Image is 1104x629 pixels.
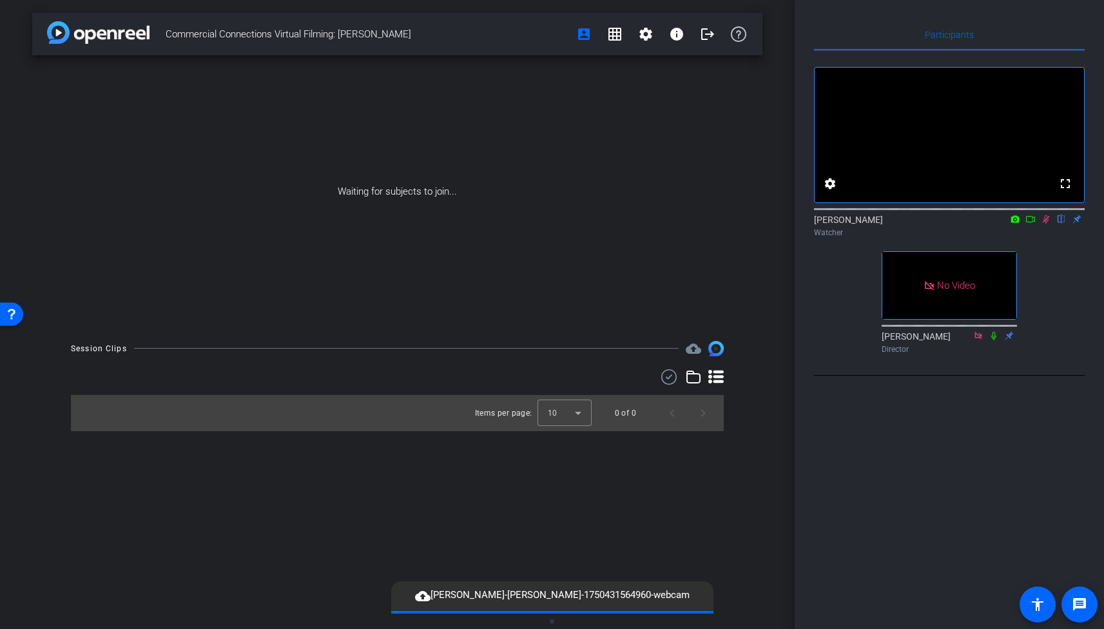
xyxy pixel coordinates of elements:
[547,616,557,628] span: ▼
[882,330,1017,355] div: [PERSON_NAME]
[32,55,762,328] div: Waiting for subjects to join...
[409,588,696,603] span: [PERSON_NAME]-[PERSON_NAME]-1750431564960-webcam
[71,342,127,355] div: Session Clips
[925,30,974,39] span: Participants
[708,341,724,356] img: Session clips
[1072,597,1087,612] mat-icon: message
[576,26,592,42] mat-icon: account_box
[822,176,838,191] mat-icon: settings
[688,398,719,429] button: Next page
[615,407,636,420] div: 0 of 0
[686,341,701,356] span: Destinations for your clips
[814,227,1085,238] div: Watcher
[638,26,654,42] mat-icon: settings
[882,344,1017,355] div: Director
[166,21,568,47] span: Commercial Connections Virtual Filming: [PERSON_NAME]
[937,280,975,291] span: No Video
[700,26,715,42] mat-icon: logout
[1054,213,1069,224] mat-icon: flip
[475,407,532,420] div: Items per page:
[47,21,150,44] img: app-logo
[1058,176,1073,191] mat-icon: fullscreen
[686,341,701,356] mat-icon: cloud_upload
[415,588,431,604] mat-icon: cloud_upload
[1030,597,1045,612] mat-icon: accessibility
[814,213,1085,238] div: [PERSON_NAME]
[607,26,623,42] mat-icon: grid_on
[657,398,688,429] button: Previous page
[669,26,684,42] mat-icon: info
